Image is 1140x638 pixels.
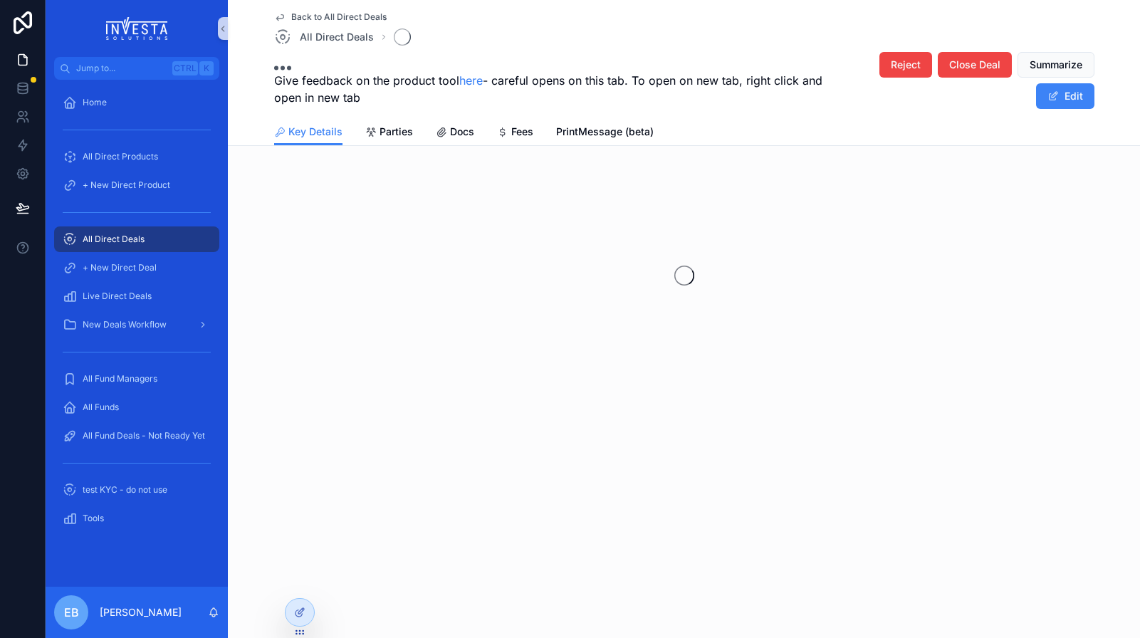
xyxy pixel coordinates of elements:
span: + New Direct Deal [83,262,157,273]
button: Reject [879,52,932,78]
span: All Fund Managers [83,373,157,385]
a: Fees [497,119,533,147]
span: EB [64,604,79,621]
span: Tools [83,513,104,524]
a: PrintMessage (beta) [556,119,654,147]
span: Parties [380,125,413,139]
a: Tools [54,506,219,531]
span: All Fund Deals - Not Ready Yet [83,430,205,441]
span: All Direct Products [83,151,158,162]
a: All Direct Products [54,144,219,169]
a: All Direct Deals [54,226,219,252]
button: Jump to...CtrlK [54,57,219,80]
a: All Direct Deals [274,28,374,46]
span: PrintMessage (beta) [556,125,654,139]
a: Live Direct Deals [54,283,219,309]
span: Home [83,97,107,108]
a: Parties [365,119,413,147]
button: Summarize [1018,52,1094,78]
span: All Direct Deals [300,30,374,44]
span: All Funds [83,402,119,413]
span: Ctrl [172,61,198,75]
span: Summarize [1030,58,1082,72]
a: Back to All Direct Deals [274,11,387,23]
img: App logo [106,17,168,40]
a: New Deals Workflow [54,312,219,338]
a: Docs [436,119,474,147]
span: Live Direct Deals [83,291,152,302]
button: Close Deal [938,52,1012,78]
span: Back to All Direct Deals [291,11,387,23]
span: Jump to... [76,63,167,74]
span: Key Details [288,125,342,139]
button: Edit [1036,83,1094,109]
span: All Direct Deals [83,234,145,245]
a: + New Direct Product [54,172,219,198]
span: New Deals Workflow [83,319,167,330]
a: All Fund Managers [54,366,219,392]
span: Give feedback on the product tool - careful opens on this tab. To open on new tab, right click an... [274,72,837,106]
span: Close Deal [949,58,1000,72]
span: test KYC - do not use [83,484,167,496]
span: Docs [450,125,474,139]
span: + New Direct Product [83,179,170,191]
span: Fees [511,125,533,139]
span: K [201,63,212,74]
a: test KYC - do not use [54,477,219,503]
a: All Fund Deals - Not Ready Yet [54,423,219,449]
div: scrollable content [46,80,228,550]
a: + New Direct Deal [54,255,219,281]
a: All Funds [54,394,219,420]
p: [PERSON_NAME] [100,605,182,619]
a: Key Details [274,119,342,146]
span: Reject [891,58,921,72]
a: Home [54,90,219,115]
a: here [459,73,483,88]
